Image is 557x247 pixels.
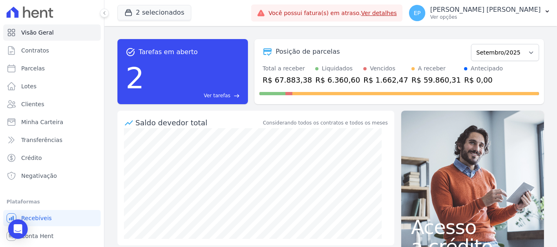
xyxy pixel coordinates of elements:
[3,114,101,130] a: Minha Carteira
[411,74,461,85] div: R$ 59.860,31
[21,82,37,90] span: Lotes
[3,78,101,94] a: Lotes
[126,47,135,57] span: task_alt
[3,24,101,41] a: Visão Geral
[411,217,534,237] span: Acesso
[363,74,408,85] div: R$ 1.662,47
[7,197,97,207] div: Plataformas
[126,57,144,99] div: 2
[3,96,101,112] a: Clientes
[315,74,360,85] div: R$ 6.360,60
[402,2,557,24] button: EP [PERSON_NAME] [PERSON_NAME] Ver opções
[21,136,62,144] span: Transferências
[3,210,101,226] a: Recebíveis
[430,6,541,14] p: [PERSON_NAME] [PERSON_NAME]
[3,150,101,166] a: Crédito
[204,92,230,99] span: Ver tarefas
[471,64,503,73] div: Antecipado
[276,47,340,57] div: Posição de parcelas
[361,10,397,16] a: Ver detalhes
[263,119,388,127] div: Considerando todos os contratos e todos os meses
[464,74,503,85] div: R$ 0,00
[3,168,101,184] a: Negativação
[263,74,312,85] div: R$ 67.883,38
[430,14,541,20] p: Ver opções
[3,132,101,148] a: Transferências
[21,154,42,162] span: Crédito
[8,219,28,239] div: Open Intercom Messenger
[21,64,45,72] span: Parcelas
[268,9,397,17] span: Você possui fatura(s) em atraso.
[263,64,312,73] div: Total a receber
[413,10,420,16] span: EP
[21,232,53,240] span: Conta Hent
[418,64,446,73] div: A receber
[3,228,101,244] a: Conta Hent
[117,5,191,20] button: 2 selecionados
[3,42,101,59] a: Contratos
[135,117,261,128] div: Saldo devedor total
[21,28,54,37] span: Visão Geral
[21,172,57,180] span: Negativação
[21,214,52,222] span: Recebíveis
[139,47,198,57] span: Tarefas em aberto
[322,64,353,73] div: Liquidados
[3,60,101,77] a: Parcelas
[370,64,395,73] div: Vencidos
[21,100,44,108] span: Clientes
[21,118,63,126] span: Minha Carteira
[234,93,240,99] span: east
[148,92,240,99] a: Ver tarefas east
[21,46,49,55] span: Contratos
